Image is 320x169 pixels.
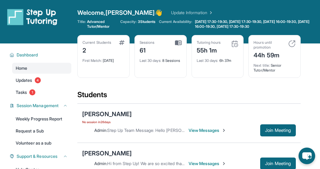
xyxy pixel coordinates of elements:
[12,126,71,136] a: Request a Sub
[16,65,27,71] span: Home
[82,55,124,63] div: [DATE]
[140,58,161,63] span: Last 30 days :
[265,129,291,132] span: Join Meeting
[299,148,315,164] button: chat-button
[14,103,68,109] button: Session Management
[82,110,132,118] div: [PERSON_NAME]
[140,40,155,45] div: Sessions
[221,128,226,133] img: Chevron-Right
[197,45,221,55] div: 55h 1m
[77,90,301,103] div: Students
[119,40,124,45] img: card
[159,19,192,29] span: Current Availability:
[82,40,111,45] div: Current Students
[195,19,319,29] span: [DATE] 17:30-19:30, [DATE] 17:30-19:30, [DATE] 16:00-19:30, [DATE] 16:00-19:30, [DATE] 17:30-19:30
[189,161,226,167] span: View Messages
[17,52,38,58] span: Dashboard
[29,89,35,95] span: 1
[288,40,296,47] img: card
[12,63,71,74] a: Home
[82,120,132,124] span: No session in 26 days
[87,19,116,29] span: Advanced Tutor/Mentor
[16,77,32,83] span: Updates
[194,19,320,29] a: [DATE] 17:30-19:30, [DATE] 17:30-19:30, [DATE] 16:00-19:30, [DATE] 16:00-19:30, [DATE] 17:30-19:30
[138,19,155,24] span: 3 Students
[171,10,213,16] a: Update Information
[197,40,221,45] div: Tutoring hours
[35,77,41,83] span: 4
[82,149,132,158] div: [PERSON_NAME]
[16,89,27,95] span: Tasks
[7,8,57,25] img: logo
[140,55,182,63] div: 8 Sessions
[140,45,155,55] div: 61
[12,75,71,86] a: Updates4
[197,55,239,63] div: 6h 37m
[260,124,296,136] button: Join Meeting
[175,40,182,46] img: card
[221,161,226,166] img: Chevron-Right
[254,63,270,68] span: Next title :
[207,10,213,16] img: Chevron Right
[254,50,285,59] div: 44h 59m
[14,52,68,58] button: Dashboard
[17,103,59,109] span: Session Management
[12,138,71,148] a: Volunteer as a sub
[189,127,226,133] span: View Messages
[254,59,296,73] div: Senior Tutor/Mentor
[77,19,86,29] span: Title:
[231,40,238,47] img: card
[82,45,111,55] div: 2
[254,40,285,50] div: Hours until promotion
[94,128,107,133] span: Admin :
[265,162,291,165] span: Join Meeting
[12,113,71,124] a: Weekly Progress Report
[14,153,68,159] button: Support & Resources
[17,153,57,159] span: Support & Resources
[94,161,107,166] span: Admin :
[120,19,137,24] span: Capacity:
[82,58,102,63] span: First Match :
[12,87,71,98] a: Tasks1
[197,58,218,63] span: Last 30 days :
[77,8,163,17] span: Welcome, [PERSON_NAME] 👋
